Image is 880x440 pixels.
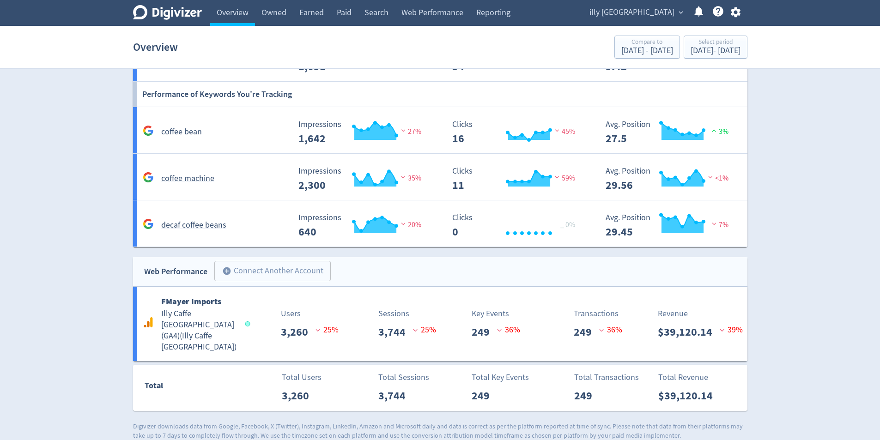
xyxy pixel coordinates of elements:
[281,324,316,340] p: 3,260
[161,220,226,231] h5: decaf coffee beans
[294,167,432,191] svg: Impressions 2,300
[222,266,231,276] span: add_circle
[658,387,720,404] p: $39,120.14
[710,127,728,136] span: 3%
[472,307,509,320] p: Key Events
[378,324,413,340] p: 3,744
[214,261,331,281] button: Connect Another Account
[282,387,316,404] p: 3,260
[133,287,747,361] a: FMayer ImportsIlly Caffe [GEOGRAPHIC_DATA] (GA4)(Illy Caffe [GEOGRAPHIC_DATA])Users3,260 25%Sessi...
[145,379,235,397] div: Total
[601,120,740,145] svg: Avg. Position 27.5
[684,36,747,59] button: Select period[DATE]- [DATE]
[586,5,686,20] button: illy [GEOGRAPHIC_DATA]
[144,265,207,278] div: Web Performance
[294,120,432,145] svg: Impressions 1,642
[720,324,743,336] p: 39 %
[574,307,619,320] p: Transactions
[399,174,421,183] span: 35%
[614,36,680,59] button: Compare to[DATE] - [DATE]
[706,174,715,181] img: negative-performance.svg
[658,307,688,320] p: Revenue
[143,218,154,229] svg: Google Analytics
[161,173,214,184] h5: coffee machine
[316,324,339,336] p: 25 %
[448,167,586,191] svg: Clicks 11
[282,371,322,384] p: Total Users
[497,324,520,336] p: 36 %
[706,174,728,183] span: <1%
[552,174,575,183] span: 59%
[133,422,747,440] p: Digivizer downloads data from Google, Facebook, X (Twitter), Instagram, LinkedIn, Amazon and Micr...
[281,307,301,320] p: Users
[552,127,562,134] img: negative-performance.svg
[143,125,154,136] svg: Google Analytics
[133,107,747,154] a: coffee bean Impressions 1,642 Impressions 1,642 27% Clicks 16 Clicks 16 45% Avg. Position 27.5 Av...
[294,213,432,238] svg: Impressions 640
[552,174,562,181] img: negative-performance.svg
[601,167,740,191] svg: Avg. Position 29.56
[621,47,673,55] div: [DATE] - [DATE]
[133,32,178,62] h1: Overview
[710,220,719,227] img: negative-performance.svg
[399,127,421,136] span: 27%
[143,172,154,183] svg: Google Analytics
[552,127,575,136] span: 45%
[574,387,600,404] p: 249
[378,307,409,320] p: Sessions
[399,174,408,181] img: negative-performance.svg
[413,324,436,336] p: 25 %
[142,82,292,107] h6: Performance of Keywords You're Tracking
[448,120,586,145] svg: Clicks 16
[161,127,202,138] h5: coffee bean
[472,324,497,340] p: 249
[677,8,685,17] span: expand_more
[472,371,529,384] p: Total Key Events
[574,324,599,340] p: 249
[574,371,639,384] p: Total Transactions
[378,387,413,404] p: 3,744
[658,324,720,340] p: $39,120.14
[601,213,740,238] svg: Avg. Position 29.45
[143,317,154,328] svg: Google Analytics
[399,220,421,229] span: 20%
[161,308,237,353] h5: Illy Caffe [GEOGRAPHIC_DATA] (GA4) ( Illy Caffe [GEOGRAPHIC_DATA] )
[658,371,708,384] p: Total Revenue
[589,5,674,20] span: illy [GEOGRAPHIC_DATA]
[133,154,747,200] a: coffee machine Impressions 2,300 Impressions 2,300 35% Clicks 11 Clicks 11 59% Avg. Position 29.5...
[245,321,253,326] span: Data last synced: 10 Sep 2025, 9:02pm (AEST)
[378,371,429,384] p: Total Sessions
[691,47,740,55] div: [DATE] - [DATE]
[621,39,673,47] div: Compare to
[448,213,586,238] svg: Clicks 0
[710,220,728,229] span: 7%
[399,127,408,134] img: negative-performance.svg
[472,387,497,404] p: 249
[133,200,747,247] a: decaf coffee beans Impressions 640 Impressions 640 20% Clicks 0 Clicks 0 _ 0% Avg. Position 29.45...
[691,39,740,47] div: Select period
[161,296,221,307] b: FMayer Imports
[399,220,408,227] img: negative-performance.svg
[207,262,331,281] a: Connect Another Account
[560,220,575,229] span: _ 0%
[710,127,719,134] img: positive-performance.svg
